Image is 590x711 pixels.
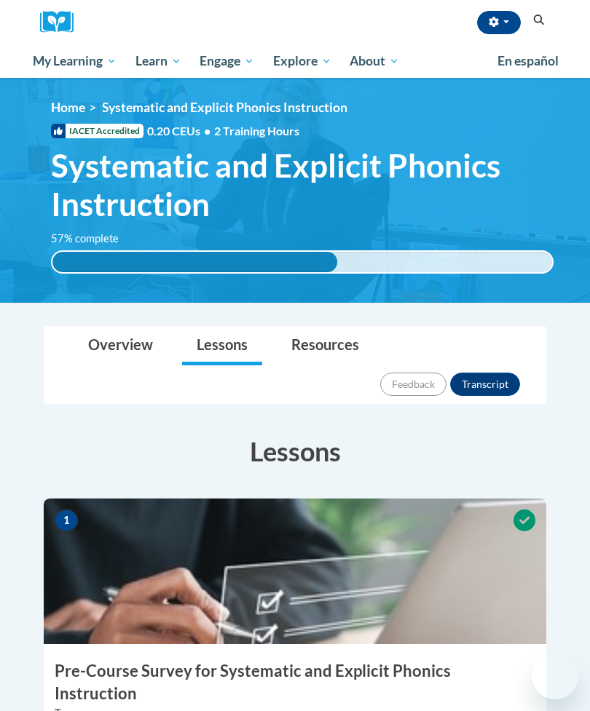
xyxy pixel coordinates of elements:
[135,52,181,70] span: Learn
[204,124,211,138] span: •
[214,124,299,138] span: 2 Training Hours
[44,433,546,469] h3: Lessons
[200,52,254,70] span: Engage
[51,231,135,247] label: 57% complete
[51,124,143,138] span: IACET Accredited
[182,327,262,365] a: Lessons
[102,100,347,115] span: Systematic and Explicit Phonics Instruction
[532,653,578,699] iframe: Button to launch messaging window
[33,52,117,70] span: My Learning
[497,53,559,68] span: En español
[341,44,409,78] a: About
[74,327,168,365] a: Overview
[44,660,546,705] h3: Pre-Course Survey for Systematic and Explicit Phonics Instruction
[273,52,331,70] span: Explore
[264,44,341,78] a: Explore
[147,123,214,139] span: 0.20 CEUs
[23,44,126,78] a: My Learning
[488,46,568,76] a: En español
[40,11,84,33] a: Cox Campus
[190,44,264,78] a: Engage
[55,509,78,531] span: 1
[22,44,568,78] div: Main menu
[51,100,85,115] a: Home
[528,12,550,29] button: Search
[477,11,521,34] button: Account Settings
[277,327,374,365] a: Resources
[51,146,554,223] span: Systematic and Explicit Phonics Instruction
[350,52,399,70] span: About
[450,373,520,396] button: Transcript
[52,252,337,272] div: 57% complete
[40,11,84,33] img: Logo brand
[44,499,546,644] img: Course Image
[380,373,447,396] button: Feedback
[126,44,191,78] a: Learn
